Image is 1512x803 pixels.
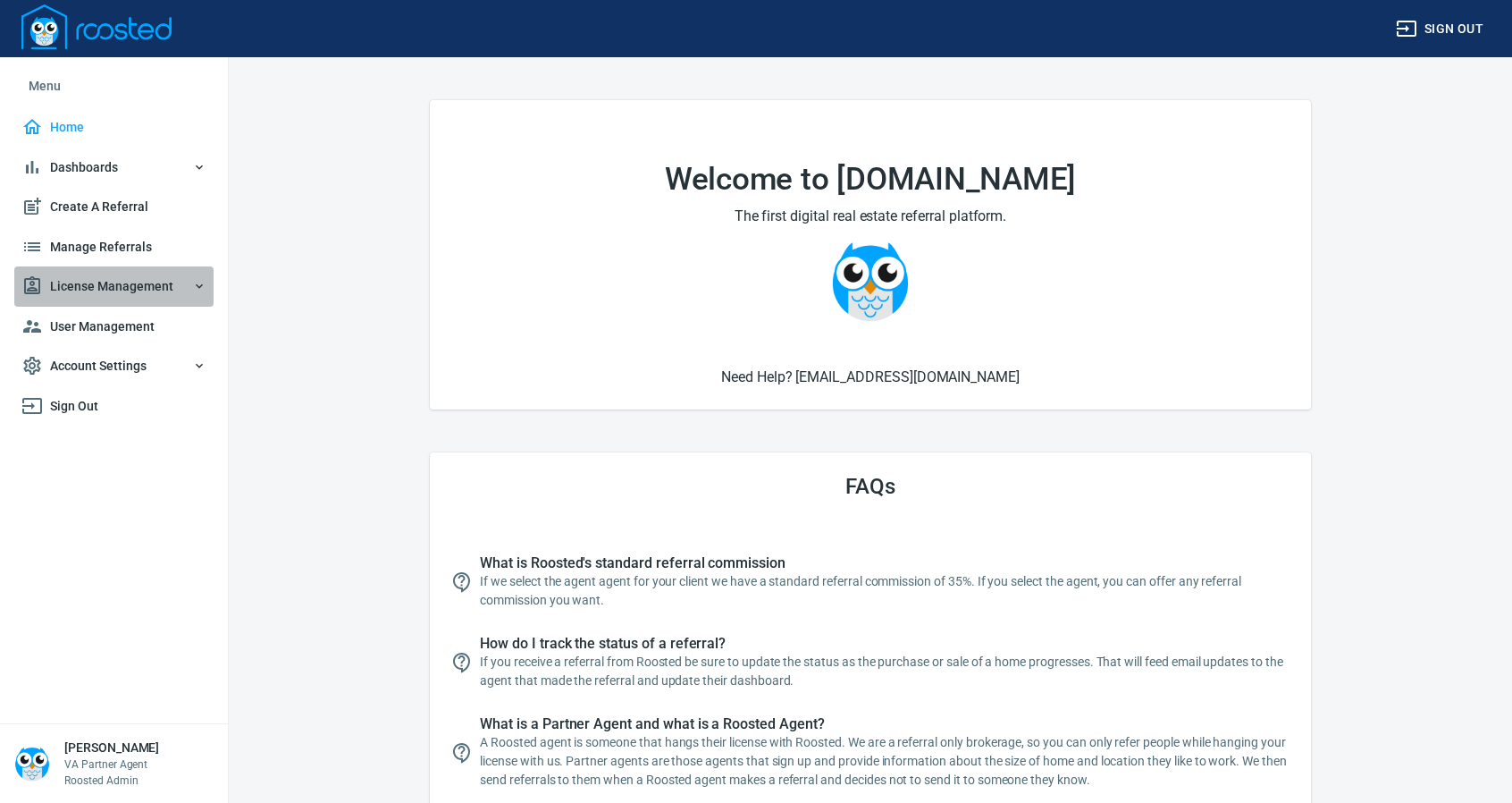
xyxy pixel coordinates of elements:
span: Home [21,116,206,139]
p: VA Partner Agent [64,757,159,773]
a: Create A Referral [14,187,214,227]
span: Manage Referrals [21,236,206,258]
button: Dashboards [14,148,214,188]
span: Account Settings [21,355,206,377]
span: Create A Referral [21,196,206,218]
span: How do I track the status of a referral? [480,635,1289,653]
span: Sign out [1396,18,1483,40]
h1: Welcome to [DOMAIN_NAME] [473,162,1268,198]
iframe: Chat [1436,723,1499,790]
p: A Roosted agent is someone that hangs their license with Roosted. We are a referral only brokerag... [480,733,1289,790]
span: What is Roosted's standard referral commission [480,554,1289,572]
button: License Management [14,266,214,307]
span: What is a Partner Agent and what is a Roosted Agent? [480,715,1289,733]
span: Sign Out [21,395,206,418]
img: Person [14,746,50,782]
p: If you receive a referral from Roosted be sure to update the status as the purchase or sale of a ... [480,653,1289,690]
a: Home [14,107,214,148]
img: Owlie [830,241,911,322]
span: Dashboards [21,156,206,179]
a: Manage Referrals [14,227,214,267]
p: If we select the agent agent for your client we have a standard referral commission of 35%. If yo... [480,572,1289,610]
span: User Management [21,316,206,338]
p: Roosted Admin [64,773,159,789]
button: Sign out [1389,13,1491,46]
h6: [PERSON_NAME] [64,739,159,757]
h6: Need Help? [EMAIL_ADDRESS][DOMAIN_NAME] [451,366,1289,388]
h2: The first digital real estate referral platform. [473,205,1268,227]
a: Sign Out [14,386,214,427]
button: Account Settings [14,346,214,386]
li: Menu [14,64,214,107]
h3: FAQs [451,474,1289,499]
span: License Management [21,275,206,298]
a: User Management [14,307,214,347]
img: Logo [21,4,172,49]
